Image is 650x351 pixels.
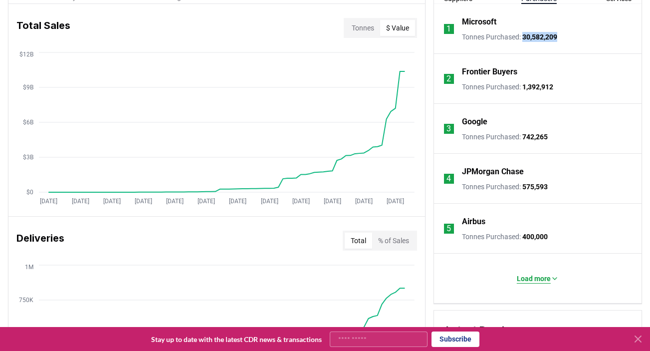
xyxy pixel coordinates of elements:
h3: Total Sales [16,18,70,38]
tspan: [DATE] [103,198,121,205]
tspan: [DATE] [292,198,310,205]
tspan: [DATE] [40,198,57,205]
tspan: [DATE] [229,198,246,205]
p: 3 [446,123,451,135]
button: $ Value [380,20,415,36]
p: 2 [446,73,451,85]
tspan: 1M [25,264,33,271]
h3: Deliveries [16,231,64,251]
tspan: [DATE] [324,198,341,205]
tspan: $12B [19,51,33,58]
tspan: [DATE] [355,198,373,205]
tspan: [DATE] [261,198,278,205]
p: Tonnes Purchased : [462,82,553,92]
button: Load more [509,269,567,289]
p: 5 [446,223,451,235]
span: 30,582,209 [522,33,557,41]
tspan: [DATE] [72,198,89,205]
h3: Latest Purchases [446,323,630,338]
p: 1 [446,23,451,35]
tspan: $0 [26,189,33,196]
button: Total [345,233,372,249]
span: 742,265 [522,133,548,141]
a: Google [462,116,487,128]
tspan: [DATE] [135,198,152,205]
a: JPMorgan Chase [462,166,524,178]
p: Tonnes Purchased : [462,182,548,192]
a: Frontier Buyers [462,66,517,78]
p: 4 [446,173,451,185]
tspan: [DATE] [387,198,404,205]
tspan: [DATE] [198,198,215,205]
span: 400,000 [522,233,548,241]
span: 1,392,912 [522,83,553,91]
p: Tonnes Purchased : [462,232,548,242]
tspan: 750K [19,297,33,304]
button: Tonnes [346,20,380,36]
tspan: $6B [23,119,33,126]
tspan: $9B [23,84,33,91]
a: Airbus [462,216,485,228]
button: % of Sales [372,233,415,249]
p: Load more [517,274,551,284]
p: Tonnes Purchased : [462,32,557,42]
tspan: [DATE] [166,198,184,205]
a: Microsoft [462,16,496,28]
span: 575,593 [522,183,548,191]
p: Tonnes Purchased : [462,132,548,142]
tspan: $3B [23,154,33,161]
